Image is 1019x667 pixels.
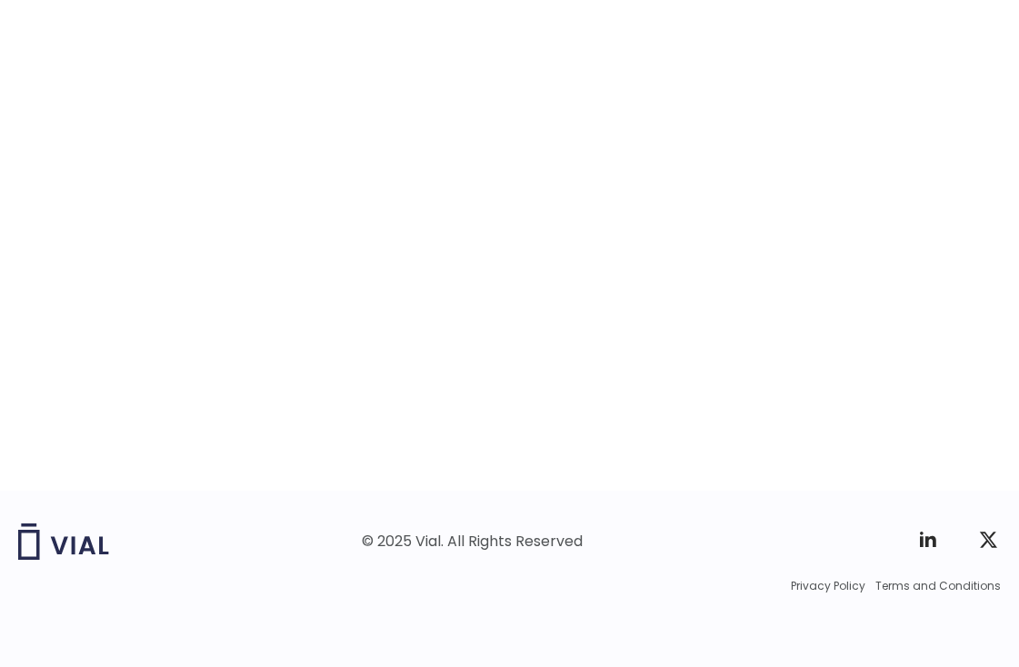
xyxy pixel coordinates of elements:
[18,523,109,560] img: Vial logo wih "Vial" spelled out
[875,578,1001,594] a: Terms and Conditions
[791,578,865,594] a: Privacy Policy
[362,532,583,552] div: © 2025 Vial. All Rights Reserved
